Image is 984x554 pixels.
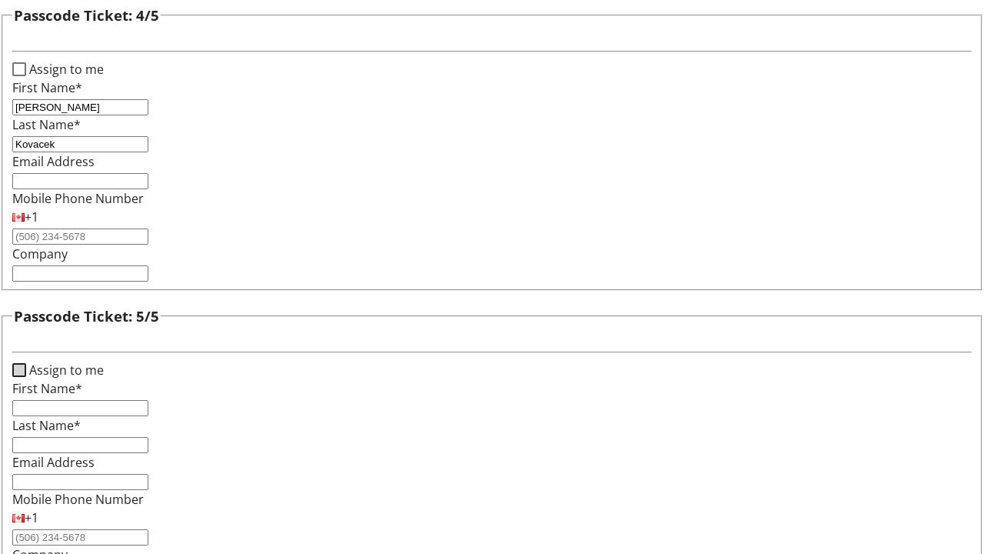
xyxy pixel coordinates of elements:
h3: Passcode Ticket: 5/5 [14,305,159,327]
label: Company [12,245,68,262]
input: (506) 234-5678 [12,529,148,546]
label: Email Address [12,153,95,170]
label: Assign to me [26,60,104,78]
label: Mobile Phone Number [12,491,144,508]
label: Email Address [12,454,95,471]
label: First Name* [12,380,82,397]
h3: Passcode Ticket: 4/5 [14,5,159,26]
label: Last Name* [12,417,81,434]
input: (506) 234-5678 [12,229,148,245]
label: First Name* [12,79,82,96]
label: Last Name* [12,116,81,133]
label: Mobile Phone Number [12,190,144,207]
label: Assign to me [26,361,104,379]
